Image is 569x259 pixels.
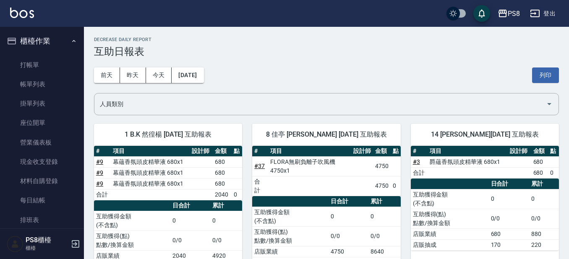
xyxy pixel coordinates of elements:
a: #37 [254,163,265,169]
th: 設計師 [190,146,213,157]
a: 打帳單 [3,55,81,75]
td: 0/0 [329,226,368,246]
button: 前天 [94,67,120,83]
h2: Decrease Daily Report [94,37,559,42]
td: 0 [529,189,559,209]
th: 項目 [111,146,190,157]
th: 累計 [368,196,400,207]
td: 爵蘊香氛頭皮精華液 680x1 [428,156,507,167]
a: 每日結帳 [3,191,81,210]
th: 金額 [373,146,391,157]
td: 合計 [94,189,111,200]
td: 680 [213,156,231,167]
a: 營業儀表板 [3,133,81,152]
td: 220 [529,239,559,250]
td: 互助獲得(點) 點數/換算金額 [411,209,489,228]
td: 合計 [252,176,268,196]
a: 材料自購登錄 [3,171,81,191]
td: FLORA無刷負離子吹風機 4750x1 [268,156,351,176]
td: 店販業績 [252,246,329,257]
th: 日合計 [170,200,210,211]
button: PS8 [494,5,523,22]
td: 互助獲得金額 (不含點) [94,211,170,231]
span: 14 [PERSON_NAME][DATE] 互助報表 [421,130,549,139]
button: 登出 [527,6,559,21]
th: # [411,146,428,157]
h3: 互助日報表 [94,46,559,57]
img: Logo [10,8,34,18]
button: 昨天 [120,67,146,83]
th: 日合計 [329,196,368,207]
td: 互助獲得(點) 點數/換算金額 [252,226,329,246]
td: 4750 [373,156,391,176]
table: a dense table [252,146,400,196]
th: 金額 [213,146,231,157]
a: #9 [96,169,103,176]
td: 170 [489,239,530,250]
th: 點 [548,146,559,157]
td: 0 [548,167,559,178]
td: 幕蘊香氛頭皮精華液 680x1 [111,178,190,189]
td: 2040 [213,189,231,200]
div: PS8 [508,8,520,19]
th: # [94,146,111,157]
a: 排班表 [3,210,81,230]
td: 幕蘊香氛頭皮精華液 680x1 [111,156,190,167]
th: 累計 [529,179,559,189]
button: 櫃檯作業 [3,30,81,52]
a: 掛單列表 [3,94,81,113]
table: a dense table [94,146,242,200]
h5: PS8櫃檯 [26,236,68,244]
button: 列印 [532,67,559,83]
a: #9 [96,158,103,165]
td: 680 [213,167,231,178]
input: 人員名稱 [98,97,543,111]
th: 設計師 [351,146,373,157]
th: 累計 [210,200,242,211]
td: 0 [170,211,210,231]
td: 互助獲得金額 (不含點) [252,207,329,226]
td: 互助獲得金額 (不含點) [411,189,489,209]
td: 880 [529,228,559,239]
td: 0/0 [529,209,559,228]
td: 8640 [368,246,400,257]
td: 4750 [373,176,391,196]
td: 0 [329,207,368,226]
td: 0 [232,189,242,200]
button: 今天 [146,67,172,83]
th: 項目 [268,146,351,157]
td: 店販抽成 [411,239,489,250]
td: 0/0 [210,231,242,250]
td: 4750 [329,246,368,257]
img: Person [7,236,23,252]
th: 項目 [428,146,507,157]
td: 0/0 [170,231,210,250]
a: 現金收支登錄 [3,152,81,171]
span: 1 B.K 然徨楊 [DATE] 互助報表 [104,130,232,139]
a: 座位開單 [3,113,81,132]
th: 點 [232,146,242,157]
th: 點 [391,146,401,157]
button: [DATE] [172,67,204,83]
a: #3 [413,158,420,165]
td: 0 [489,189,530,209]
td: 680 [531,156,548,167]
th: 日合計 [489,179,530,189]
a: #9 [96,180,103,187]
td: 680 [531,167,548,178]
p: 櫃檯 [26,244,68,252]
td: 680 [489,228,530,239]
td: 0/0 [489,209,530,228]
td: 互助獲得(點) 點數/換算金額 [94,231,170,250]
button: save [473,5,490,22]
table: a dense table [411,179,559,251]
td: 680 [213,178,231,189]
a: 帳單列表 [3,75,81,94]
td: 合計 [411,167,428,178]
table: a dense table [411,146,559,179]
th: 金額 [531,146,548,157]
button: Open [543,97,556,111]
td: 0 [391,176,401,196]
td: 0 [210,211,242,231]
td: 0 [368,207,400,226]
